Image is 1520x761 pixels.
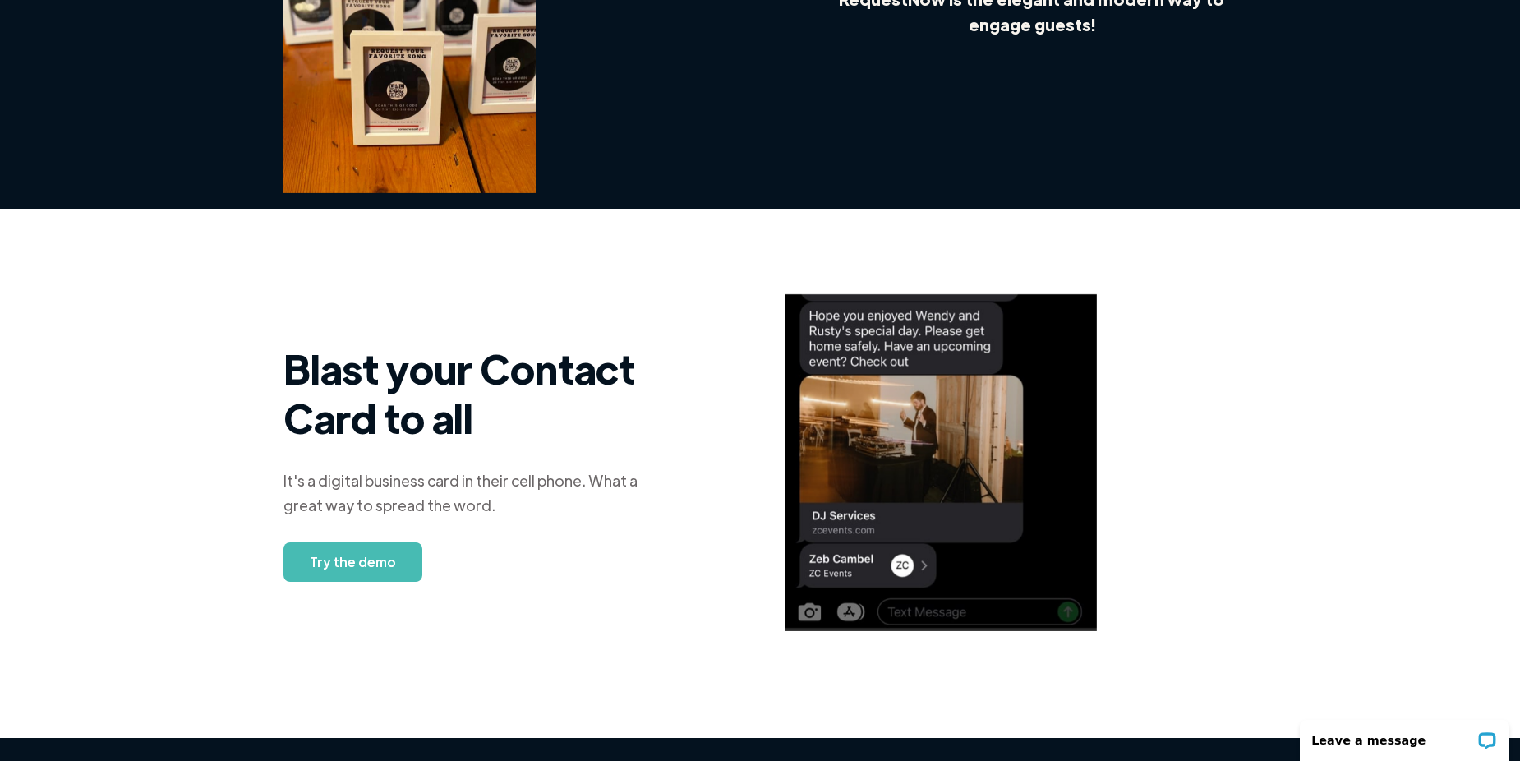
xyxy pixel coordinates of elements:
[1289,709,1520,761] iframe: LiveChat chat widget
[283,343,635,443] strong: Blast your Contact Card to all
[283,542,422,582] a: Try the demo
[283,468,661,518] div: It's a digital business card in their cell phone. What a great way to spread the word.
[785,294,1097,631] img: screenshot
